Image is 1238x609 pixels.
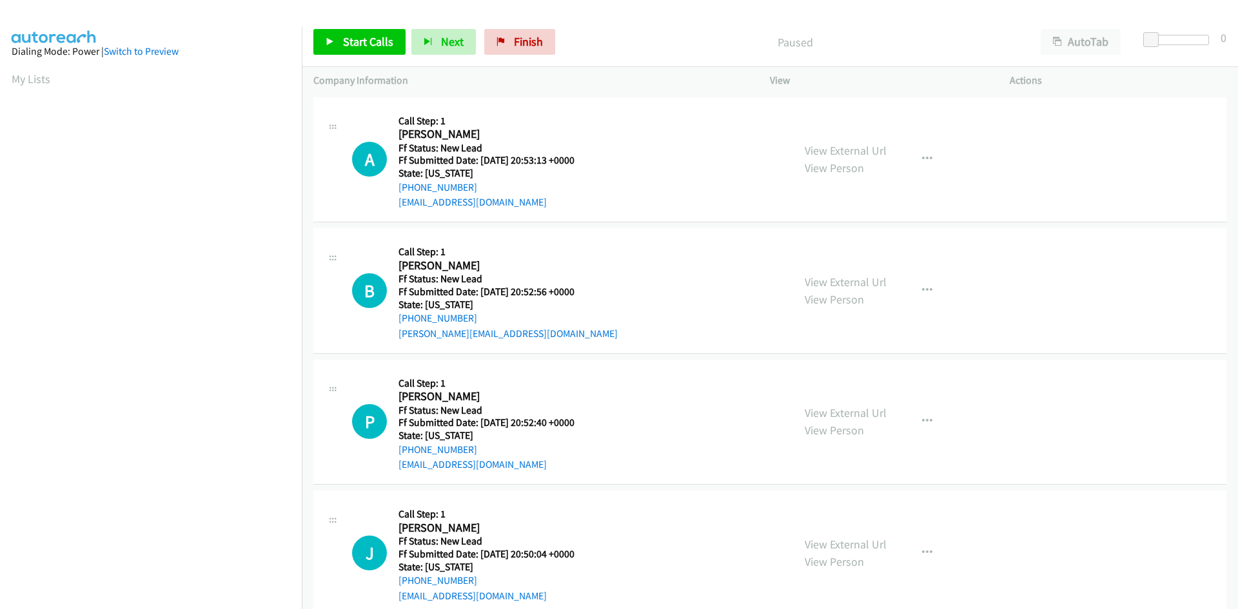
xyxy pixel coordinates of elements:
[352,536,387,570] div: The call is yet to be attempted
[805,292,864,307] a: View Person
[770,73,987,88] p: View
[805,275,887,289] a: View External Url
[398,273,618,285] h5: Ff Status: New Lead
[805,423,864,438] a: View Person
[1150,35,1209,45] div: Delay between calls (in seconds)
[352,404,387,439] div: The call is yet to be attempted
[398,574,477,586] a: [PHONE_NUMBER]
[104,45,179,57] a: Switch to Preview
[514,34,543,49] span: Finish
[573,34,1017,51] p: Paused
[398,535,591,548] h5: Ff Status: New Lead
[352,142,387,177] h1: A
[398,377,591,390] h5: Call Step: 1
[398,181,477,193] a: [PHONE_NUMBER]
[352,273,387,308] div: The call is yet to be attempted
[352,404,387,439] h1: P
[398,404,591,417] h5: Ff Status: New Lead
[12,72,50,86] a: My Lists
[398,429,591,442] h5: State: [US_STATE]
[1221,29,1226,46] div: 0
[805,554,864,569] a: View Person
[398,142,591,155] h5: Ff Status: New Lead
[398,521,591,536] h2: [PERSON_NAME]
[398,167,591,180] h5: State: [US_STATE]
[398,508,591,521] h5: Call Step: 1
[398,298,618,311] h5: State: [US_STATE]
[398,115,591,128] h5: Call Step: 1
[398,327,618,340] a: [PERSON_NAME][EMAIL_ADDRESS][DOMAIN_NAME]
[12,44,290,59] div: Dialing Mode: Power |
[352,536,387,570] h1: J
[313,29,406,55] a: Start Calls
[398,258,591,273] h2: [PERSON_NAME]
[805,537,887,552] a: View External Url
[398,312,477,324] a: [PHONE_NUMBER]
[1041,29,1121,55] button: AutoTab
[343,34,393,49] span: Start Calls
[398,127,591,142] h2: [PERSON_NAME]
[398,416,591,429] h5: Ff Submitted Date: [DATE] 20:52:40 +0000
[398,154,591,167] h5: Ff Submitted Date: [DATE] 20:53:13 +0000
[411,29,476,55] button: Next
[398,443,477,456] a: [PHONE_NUMBER]
[398,196,547,208] a: [EMAIL_ADDRESS][DOMAIN_NAME]
[398,561,591,574] h5: State: [US_STATE]
[398,389,591,404] h2: [PERSON_NAME]
[398,246,618,258] h5: Call Step: 1
[313,73,747,88] p: Company Information
[805,143,887,158] a: View External Url
[1010,73,1226,88] p: Actions
[398,548,591,561] h5: Ff Submitted Date: [DATE] 20:50:04 +0000
[805,160,864,175] a: View Person
[352,142,387,177] div: The call is yet to be attempted
[484,29,555,55] a: Finish
[398,458,547,470] a: [EMAIL_ADDRESS][DOMAIN_NAME]
[805,405,887,420] a: View External Url
[398,285,618,298] h5: Ff Submitted Date: [DATE] 20:52:56 +0000
[441,34,464,49] span: Next
[398,590,547,602] a: [EMAIL_ADDRESS][DOMAIN_NAME]
[352,273,387,308] h1: B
